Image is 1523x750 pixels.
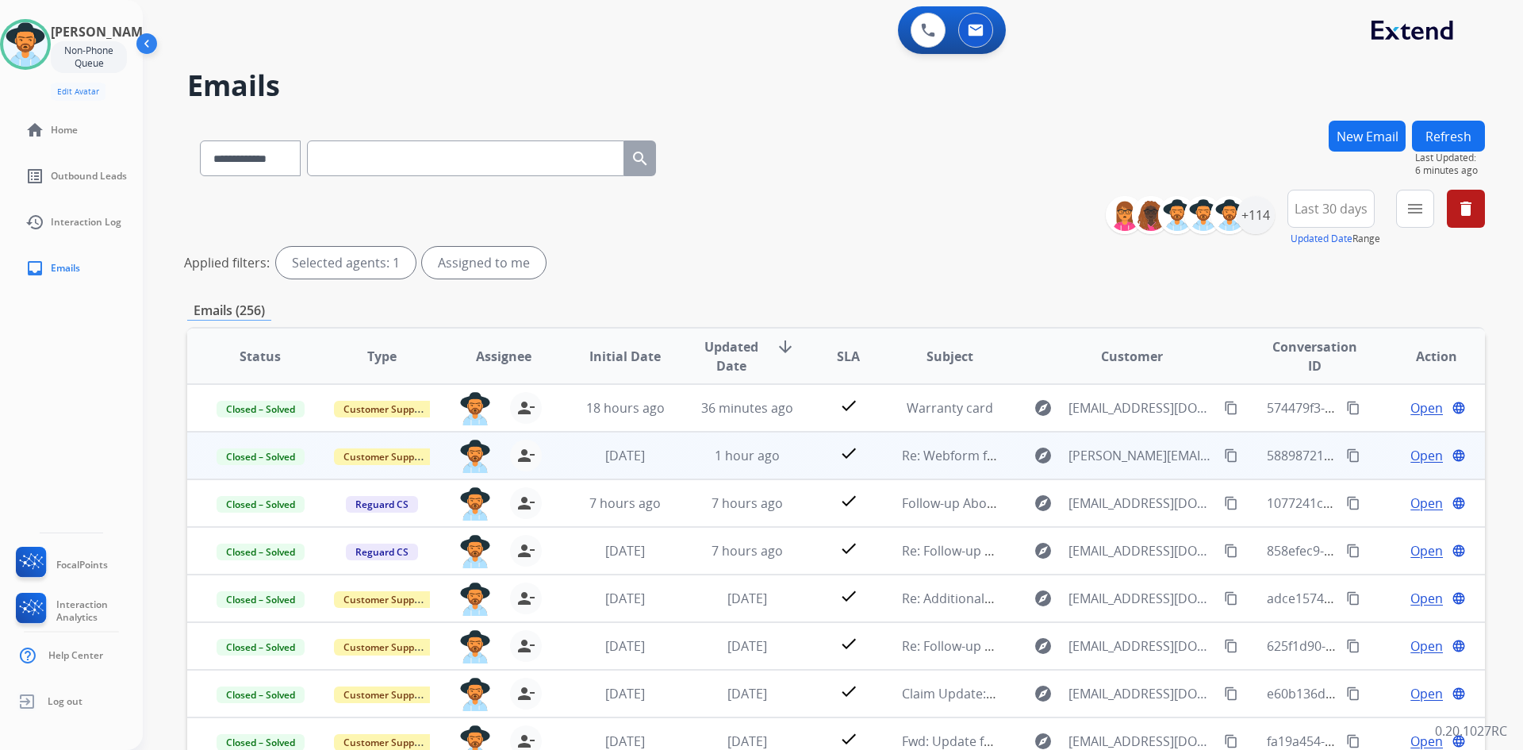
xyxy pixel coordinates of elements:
[51,41,127,73] div: Non-Phone Queue
[837,347,860,366] span: SLA
[1068,637,1216,656] span: [EMAIL_ADDRESS][DOMAIN_NAME]
[907,399,993,417] span: Warranty card
[1267,399,1502,417] span: 574479f3-7435-47fb-9c45-205189f3e82d
[631,149,650,168] mat-icon: search
[459,630,491,663] img: agent-avatar
[1267,542,1498,560] span: 858efec9-f380-4f1d-bc11-37d2ac5af254
[1267,447,1513,464] span: 58898721-680e-42a8-bcb6-743e3ebd1ee4
[1224,544,1238,558] mat-icon: content_copy
[589,494,661,512] span: 7 hours ago
[25,213,44,232] mat-icon: history
[839,587,858,606] mat-icon: check
[1224,687,1238,701] mat-icon: content_copy
[516,446,535,465] mat-icon: person_remove
[1034,494,1053,513] mat-icon: explore
[516,589,535,608] mat-icon: person_remove
[334,687,437,703] span: Customer Support
[712,542,783,560] span: 7 hours ago
[459,583,491,616] img: agent-avatar
[839,539,858,558] mat-icon: check
[459,535,491,568] img: agent-avatar
[700,337,763,375] span: Updated Date
[459,440,491,473] img: agent-avatar
[516,541,535,560] mat-icon: person_remove
[459,487,491,521] img: agent-avatar
[1364,329,1485,384] th: Action
[839,729,858,748] mat-icon: check
[727,733,767,750] span: [DATE]
[56,559,108,571] span: FocalPoints
[1346,687,1360,701] mat-icon: content_copy
[3,22,48,67] img: avatar
[1034,684,1053,703] mat-icon: explore
[776,337,795,356] mat-icon: arrow_downward
[1267,685,1512,702] span: e60b136d-40dd-4f75-b376-ec660746b156
[187,301,271,321] p: Emails (256)
[1452,687,1466,701] mat-icon: language
[605,590,645,607] span: [DATE]
[51,83,105,101] button: Edit Avatar
[1452,591,1466,606] mat-icon: language
[1452,401,1466,415] mat-icon: language
[902,685,1134,702] span: Claim Update: Parts ordered for repair
[1452,639,1466,653] mat-icon: language
[48,649,103,662] span: Help Center
[727,685,767,702] span: [DATE]
[240,347,281,366] span: Status
[51,124,78,137] span: Home
[1034,589,1053,608] mat-icon: explore
[701,399,793,417] span: 36 minutes ago
[1291,233,1352,245] button: Updated Date
[839,444,858,463] mat-icon: check
[1267,637,1505,655] span: 625f1d90-ba54-4aca-9afd-20a7a0abba5f
[1412,121,1485,152] button: Refresh
[1034,446,1053,465] mat-icon: explore
[1101,347,1163,366] span: Customer
[184,253,270,272] p: Applied filters:
[217,687,305,703] span: Closed – Solved
[902,637,1089,655] span: Re: Follow-up About Your Claim
[217,496,305,513] span: Closed – Solved
[51,22,154,41] h3: [PERSON_NAME]
[605,733,645,750] span: [DATE]
[1410,446,1443,465] span: Open
[839,682,858,701] mat-icon: check
[586,399,665,417] span: 18 hours ago
[839,396,858,415] mat-icon: check
[1452,448,1466,463] mat-icon: language
[1452,496,1466,510] mat-icon: language
[1224,639,1238,653] mat-icon: content_copy
[217,448,305,465] span: Closed – Solved
[1068,589,1216,608] span: [EMAIL_ADDRESS][DOMAIN_NAME]
[1224,734,1238,748] mat-icon: content_copy
[589,347,661,366] span: Initial Date
[13,547,108,583] a: FocalPoints
[715,447,780,464] span: 1 hour ago
[516,494,535,513] mat-icon: person_remove
[1410,494,1443,513] span: Open
[1224,401,1238,415] mat-icon: content_copy
[605,685,645,702] span: [DATE]
[1410,684,1443,703] span: Open
[187,70,1485,102] h2: Emails
[217,591,305,608] span: Closed – Solved
[1034,398,1053,417] mat-icon: explore
[727,637,767,655] span: [DATE]
[605,447,645,464] span: [DATE]
[25,259,44,278] mat-icon: inbox
[1456,199,1475,218] mat-icon: delete
[51,262,80,275] span: Emails
[1410,637,1443,656] span: Open
[1291,232,1380,245] span: Range
[1224,591,1238,606] mat-icon: content_copy
[1237,196,1275,234] div: +114
[1068,494,1216,513] span: [EMAIL_ADDRESS][DOMAIN_NAME]
[459,678,491,711] img: agent-avatar
[1346,448,1360,463] mat-icon: content_copy
[334,591,437,608] span: Customer Support
[605,542,645,560] span: [DATE]
[1415,152,1485,164] span: Last Updated:
[56,598,143,624] span: Interaction Analytics
[1452,734,1466,748] mat-icon: language
[1452,544,1466,558] mat-icon: language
